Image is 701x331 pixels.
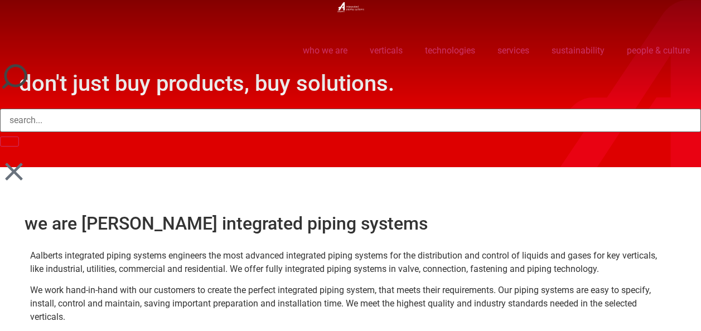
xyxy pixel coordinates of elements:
[292,38,359,64] a: who we are
[414,38,486,64] a: technologies
[30,284,671,324] p: We work hand-in-hand with our customers to create the perfect integrated piping system, that meet...
[359,38,414,64] a: verticals
[30,249,671,276] p: Aalberts integrated piping systems engineers the most advanced integrated piping systems for the ...
[540,38,616,64] a: sustainability
[616,38,701,64] a: people & culture
[486,38,540,64] a: services
[25,215,677,232] h2: we are [PERSON_NAME] integrated piping systems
